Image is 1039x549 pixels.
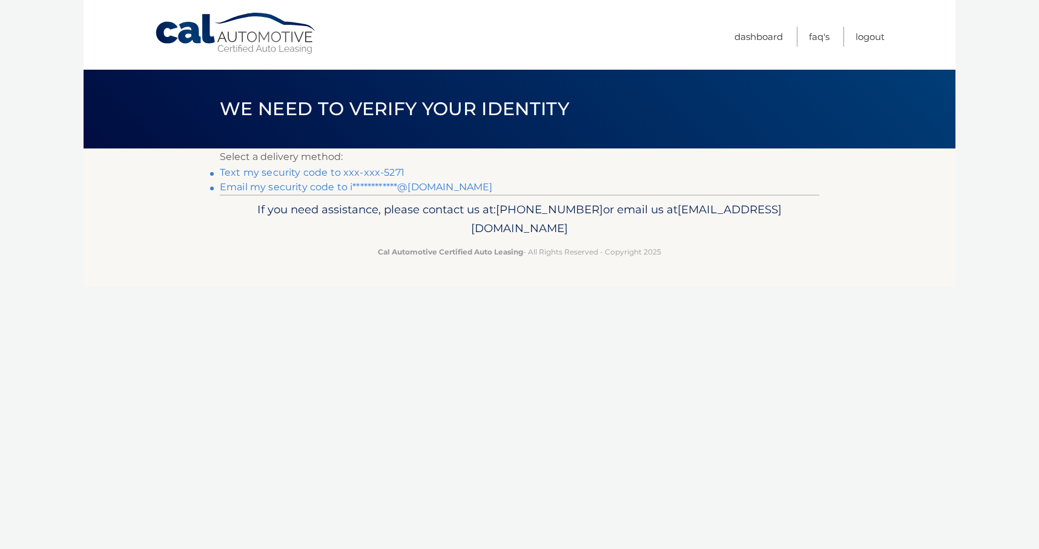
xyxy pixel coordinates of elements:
[496,202,603,216] span: [PHONE_NUMBER]
[734,27,783,47] a: Dashboard
[220,98,569,120] span: We need to verify your identity
[228,245,811,258] p: - All Rights Reserved - Copyright 2025
[809,27,830,47] a: FAQ's
[228,200,811,239] p: If you need assistance, please contact us at: or email us at
[154,12,318,55] a: Cal Automotive
[856,27,885,47] a: Logout
[220,167,404,178] a: Text my security code to xxx-xxx-5271
[378,247,523,256] strong: Cal Automotive Certified Auto Leasing
[220,148,819,165] p: Select a delivery method:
